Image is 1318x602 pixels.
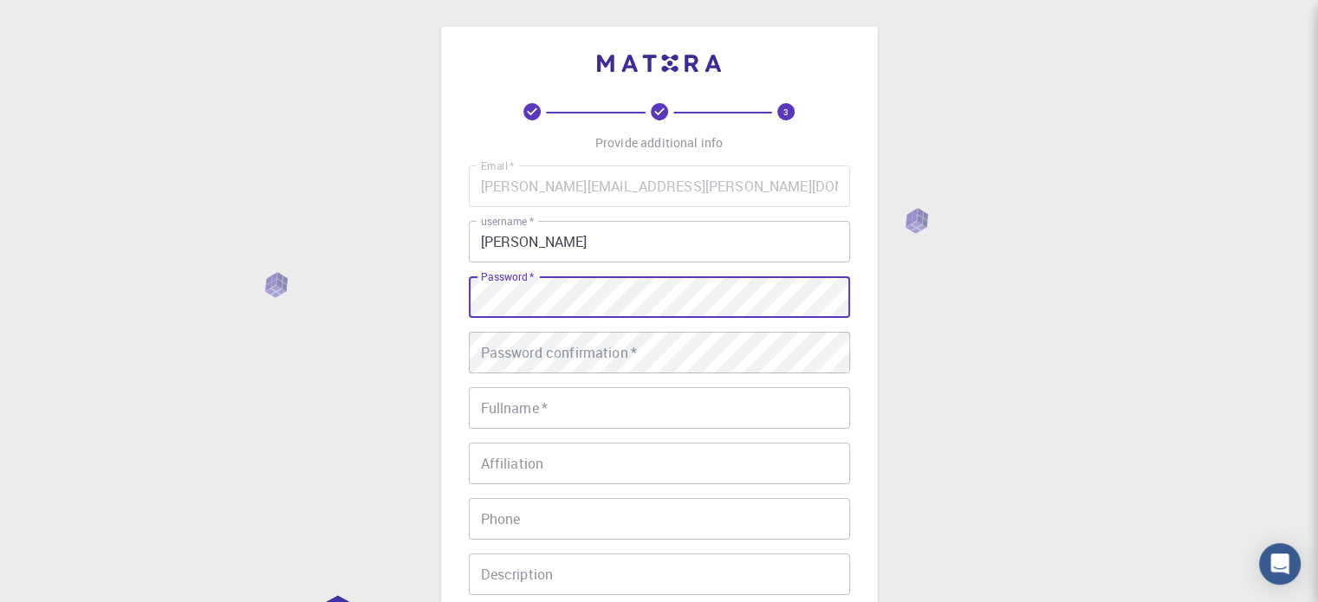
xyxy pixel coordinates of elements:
[481,159,514,173] label: Email
[1259,543,1301,585] div: Open Intercom Messenger
[481,269,534,284] label: Password
[595,134,723,152] p: Provide additional info
[481,214,534,229] label: username
[783,106,789,118] text: 3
